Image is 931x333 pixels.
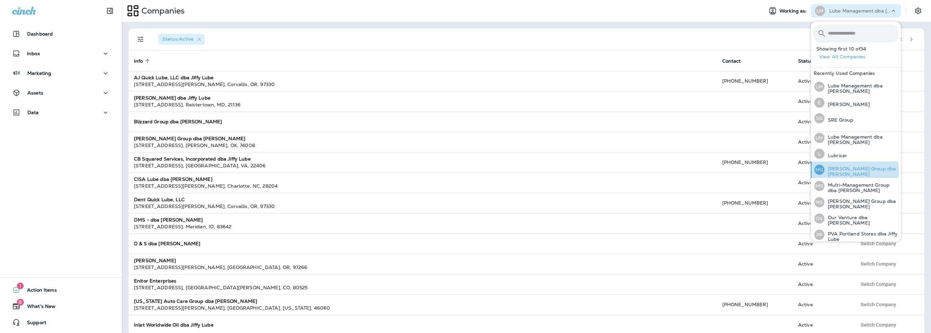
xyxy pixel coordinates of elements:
button: 8What's New [7,299,115,313]
button: NG[PERSON_NAME] Group dba [PERSON_NAME] [811,194,901,210]
p: Showing first 10 of 34 [816,46,901,51]
strong: D & S dba [PERSON_NAME] [134,241,200,247]
button: E[PERSON_NAME] [811,95,901,110]
span: Status : Active [162,36,194,42]
td: Active [793,274,851,294]
div: NG [814,197,824,207]
button: Collapse Sidebar [100,4,119,18]
span: Switch Company [861,282,896,287]
strong: DMS - dba [PERSON_NAME] [134,217,203,223]
button: PPPVA Portland Stores dba Jiffy Lube [811,227,901,243]
button: MGMulti-Management Group dba [PERSON_NAME] [811,178,901,194]
p: Multi-Management Group dba [PERSON_NAME] [824,182,898,193]
button: Dashboard [7,27,115,41]
strong: Inlet Worldwide Oil dba Jiffy Lube [134,322,213,328]
span: Action Items [20,287,57,295]
button: LMLube Management dba [PERSON_NAME] [811,130,901,146]
button: Switch Company [857,299,900,310]
td: [PHONE_NUMBER] [717,152,793,172]
strong: Enitor Enterprises [134,278,177,284]
button: Switch Company [857,320,900,330]
div: SG [814,113,824,123]
td: Active [793,132,851,152]
p: Lube Management dba [PERSON_NAME] [824,83,898,94]
span: Switch Company [861,241,896,246]
p: PVA Portland Stores dba Jiffy Lube [824,231,898,242]
button: Switch Company [857,279,900,289]
span: Contact [722,58,741,64]
button: Filters [134,33,147,46]
span: Info [134,58,143,64]
td: [PHONE_NUMBER] [717,71,793,91]
button: Support [7,316,115,329]
div: MG [814,181,824,191]
div: Status:Active [158,34,205,45]
td: [PHONE_NUMBER] [717,193,793,213]
div: LM [814,133,824,143]
span: Working as: [779,8,808,14]
div: [STREET_ADDRESS][PERSON_NAME] , [GEOGRAPHIC_DATA] , OR , 97266 [134,264,711,271]
div: [STREET_ADDRESS] , Reistertown , MD , 21136 [134,101,711,108]
td: Active [793,233,851,254]
div: OV [814,213,824,224]
button: Marketing [7,66,115,80]
strong: [PERSON_NAME] [134,257,176,264]
p: SRE Group [824,117,853,123]
td: Active [793,71,851,91]
div: PP [814,230,824,240]
button: Switch Company [857,259,900,269]
strong: [PERSON_NAME] dba Jiffy Lube [134,95,210,101]
button: MG[PERSON_NAME] Group dba [PERSON_NAME] [811,162,901,178]
div: [STREET_ADDRESS] , Meridian , ID , 83642 [134,223,711,230]
strong: Blizzard Group dba [PERSON_NAME] [134,119,222,125]
div: [STREET_ADDRESS][PERSON_NAME] , Corvallis , OR , 97330 [134,203,711,210]
td: Active [793,172,851,193]
div: [STREET_ADDRESS][PERSON_NAME] , Corvallis , OR , 97330 [134,81,711,88]
button: Inbox [7,47,115,60]
div: LM [815,6,825,16]
p: Our Venture dba [PERSON_NAME] [824,215,898,226]
span: Switch Company [861,302,896,307]
button: View All Companies [816,51,901,62]
span: Contact [722,58,750,64]
span: Status [798,58,814,64]
button: LLubricar [811,146,901,162]
div: Recently Used Companies [811,68,901,79]
span: Switch Company [861,262,896,266]
button: Settings [912,5,924,17]
p: [PERSON_NAME] Group dba [PERSON_NAME] [824,199,898,209]
td: Active [793,152,851,172]
div: LM [814,82,824,92]
td: Active [793,254,851,274]
div: [STREET_ADDRESS] , [GEOGRAPHIC_DATA][PERSON_NAME] , CO , 80525 [134,284,711,291]
p: Lube Management dba [PERSON_NAME] [829,8,890,14]
p: Dashboard [27,31,53,37]
strong: Dent Quick Lube, LLC [134,196,185,203]
strong: AJ Quick Lube, LLC dba Jiffy Lube [134,75,214,81]
td: Active [793,193,851,213]
button: 1Action Items [7,283,115,297]
p: Marketing [27,70,51,76]
div: [STREET_ADDRESS][PERSON_NAME] , [GEOGRAPHIC_DATA] , [US_STATE] , 46060 [134,305,711,311]
div: MG [814,165,824,175]
p: [PERSON_NAME] Group dba [PERSON_NAME] [824,166,898,177]
p: Lube Management dba [PERSON_NAME] [824,134,898,145]
td: Active [793,294,851,315]
p: Inbox [27,51,40,56]
td: Active [793,91,851,111]
div: L [814,149,824,159]
span: Support [20,320,46,328]
strong: CISA Lube dba [PERSON_NAME] [134,176,212,182]
strong: [PERSON_NAME] Group dba [PERSON_NAME] [134,136,245,142]
span: What's New [20,304,55,312]
button: Assets [7,86,115,100]
strong: CB Squared Services, Incorporated dba Jiffy Lube [134,156,251,162]
td: Active [793,213,851,233]
span: 8 [17,299,24,306]
span: 1 [17,283,24,289]
button: SGSRE Group [811,110,901,126]
span: Status [798,58,822,64]
button: LMLube Management dba [PERSON_NAME] [811,79,901,95]
div: [STREET_ADDRESS][PERSON_NAME] , Charlotte , NC , 28204 [134,183,711,189]
div: [STREET_ADDRESS] , [PERSON_NAME] , OK , 74008 [134,142,711,149]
